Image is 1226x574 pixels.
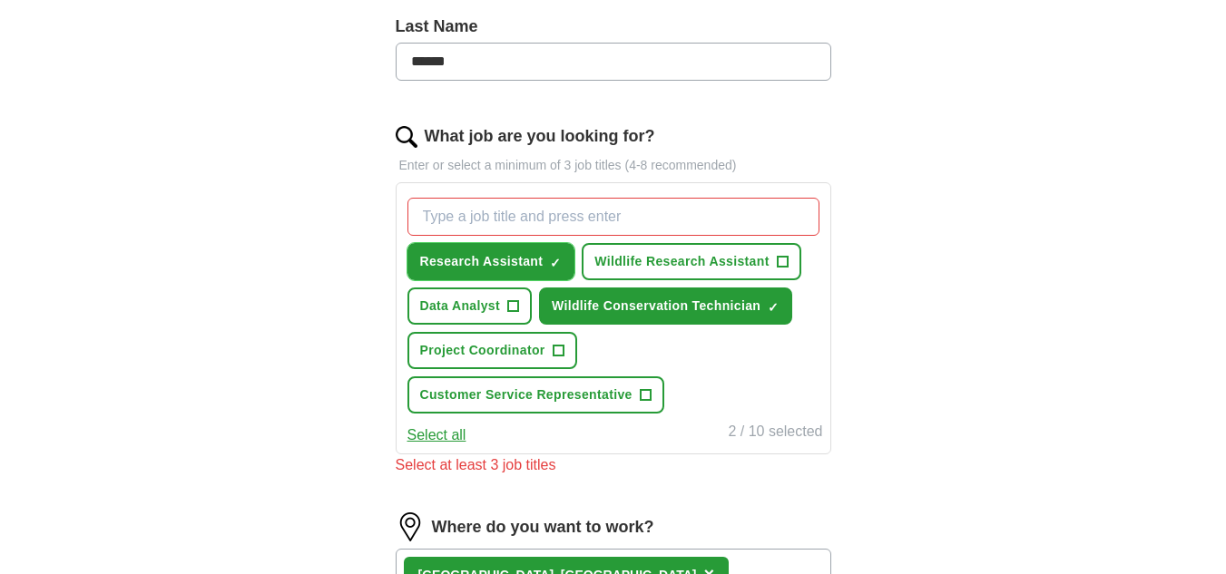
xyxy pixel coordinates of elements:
[582,243,800,280] button: Wildlife Research Assistant
[550,256,561,270] span: ✓
[420,252,544,271] span: Research Assistant
[407,198,819,236] input: Type a job title and press enter
[539,287,792,325] button: Wildlife Conservation Technician✓
[420,341,545,360] span: Project Coordinator
[552,297,760,316] span: Wildlife Conservation Technician
[407,424,466,446] button: Select all
[432,515,654,540] label: Where do you want to work?
[396,15,831,39] label: Last Name
[407,332,577,369] button: Project Coordinator
[407,376,664,413] button: Customer Service Representative
[396,512,425,541] img: location.png
[420,297,501,316] span: Data Analyst
[768,300,779,315] span: ✓
[396,156,831,175] p: Enter or select a minimum of 3 job titles (4-8 recommended)
[407,243,575,280] button: Research Assistant✓
[396,126,417,148] img: search.png
[594,252,769,271] span: Wildlife Research Assistant
[420,385,633,404] span: Customer Service Representative
[728,421,822,446] div: 2 / 10 selected
[396,454,831,476] div: Select at least 3 job titles
[425,124,655,149] label: What job are you looking for?
[407,287,533,325] button: Data Analyst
